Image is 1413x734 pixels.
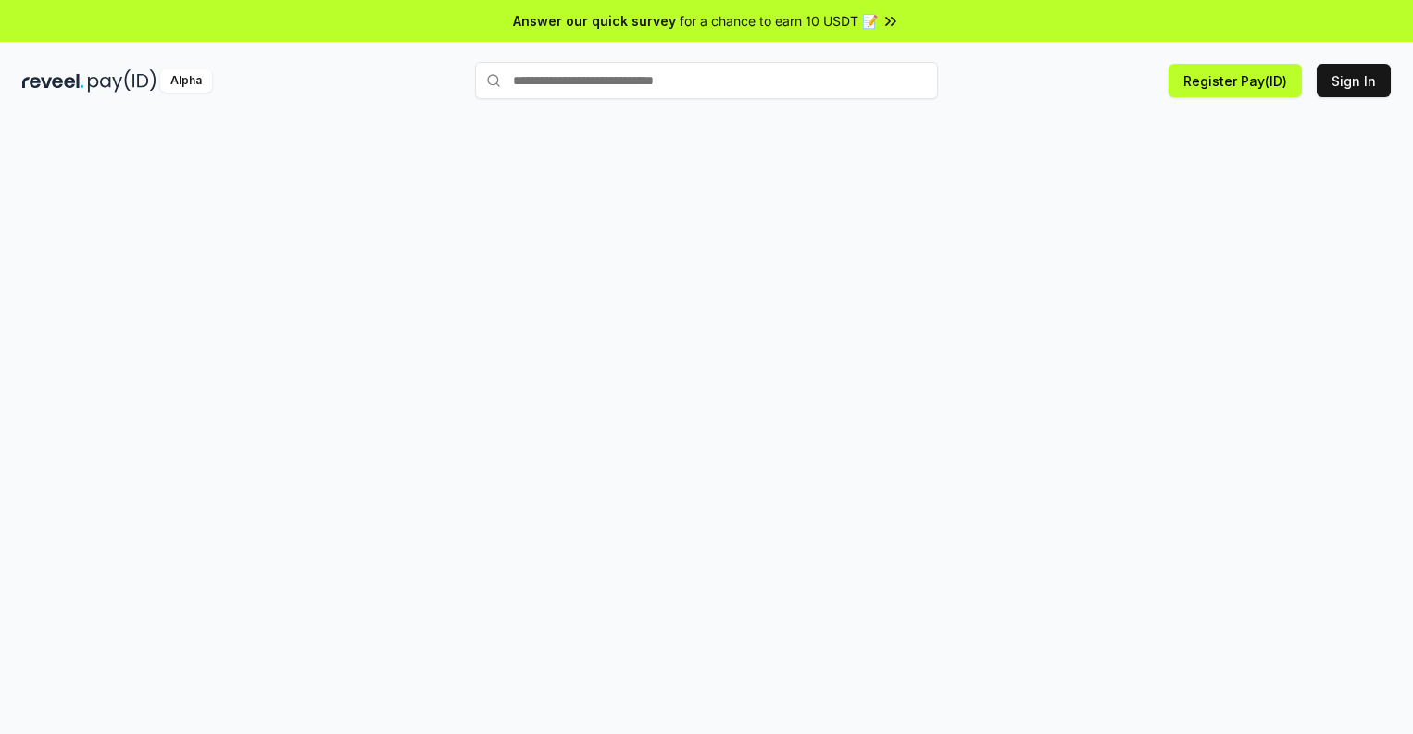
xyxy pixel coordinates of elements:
[22,69,84,93] img: reveel_dark
[88,69,156,93] img: pay_id
[513,11,676,31] span: Answer our quick survey
[1317,64,1391,97] button: Sign In
[1169,64,1302,97] button: Register Pay(ID)
[680,11,878,31] span: for a chance to earn 10 USDT 📝
[160,69,212,93] div: Alpha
